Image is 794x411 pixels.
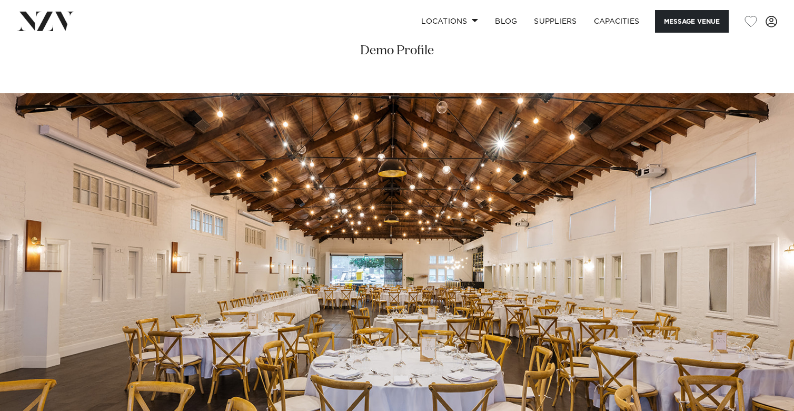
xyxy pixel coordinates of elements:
a: Locations [413,10,487,33]
button: Message Venue [655,10,729,33]
a: BLOG [487,10,525,33]
a: SUPPLIERS [525,10,585,33]
a: Capacities [585,10,648,33]
img: nzv-logo.png [17,12,74,31]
